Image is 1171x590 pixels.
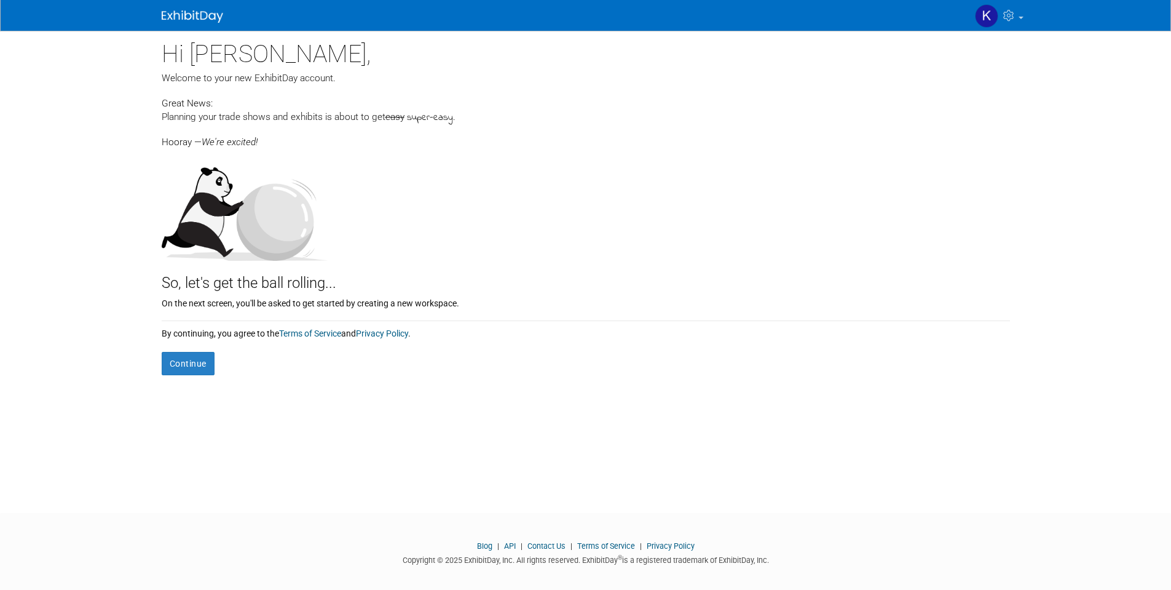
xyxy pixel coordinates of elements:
[162,31,1010,71] div: Hi [PERSON_NAME],
[504,541,516,551] a: API
[494,541,502,551] span: |
[385,111,404,122] span: easy
[162,352,215,375] button: Continue
[162,71,1010,85] div: Welcome to your new ExhibitDay account.
[162,96,1010,110] div: Great News:
[202,137,258,148] span: We're excited!
[279,329,341,338] a: Terms of Service
[518,541,526,551] span: |
[162,155,328,261] img: Let's get the ball rolling
[647,541,695,551] a: Privacy Policy
[477,541,492,551] a: Blog
[162,321,1010,340] div: By continuing, you agree to the and .
[577,541,635,551] a: Terms of Service
[162,294,1010,309] div: On the next screen, you'll be asked to get started by creating a new workspace.
[356,329,408,338] a: Privacy Policy
[567,541,575,551] span: |
[162,261,1010,294] div: So, let's get the ball rolling...
[618,554,622,561] sup: ®
[162,110,1010,125] div: Planning your trade shows and exhibits is about to get .
[975,4,998,28] img: Kevin Sharpe
[162,10,223,23] img: ExhibitDay
[637,541,645,551] span: |
[527,541,566,551] a: Contact Us
[407,111,453,125] span: super-easy
[162,125,1010,149] div: Hooray —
